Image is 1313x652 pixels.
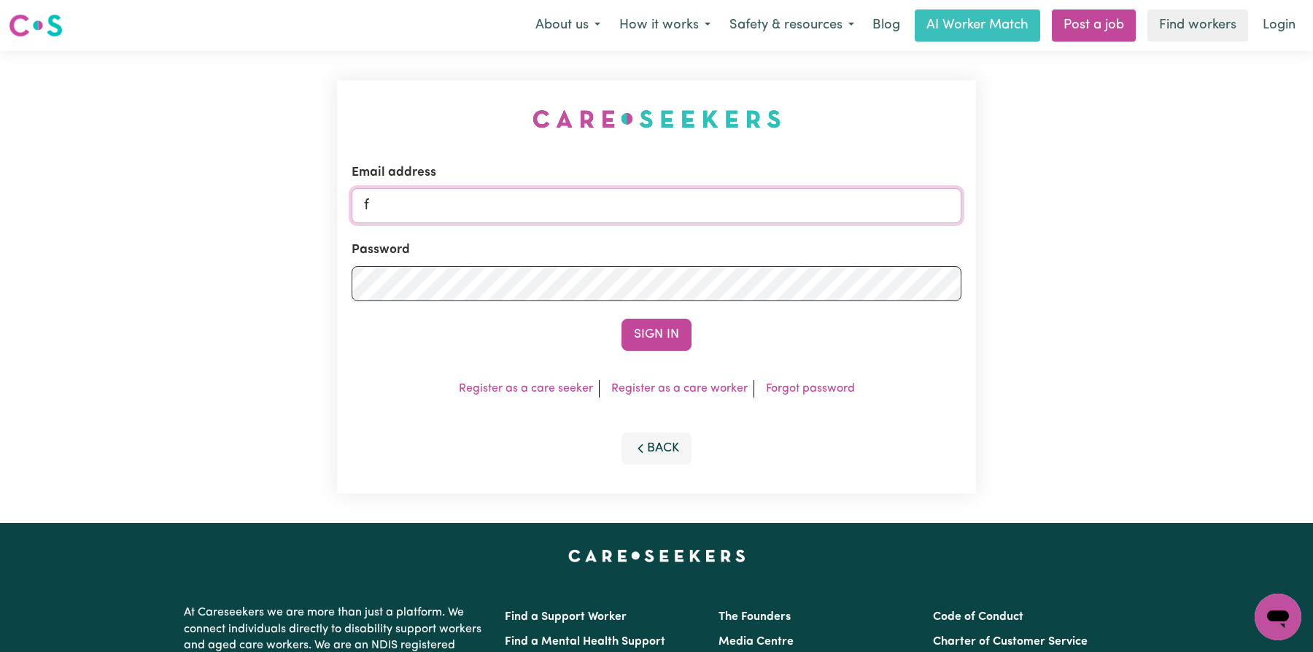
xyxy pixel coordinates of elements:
iframe: Button to launch messaging window [1255,594,1301,640]
a: Charter of Customer Service [933,636,1088,648]
a: Register as a care seeker [459,383,593,395]
a: AI Worker Match [915,9,1040,42]
input: Email address [352,188,961,223]
a: Media Centre [719,636,794,648]
a: Login [1254,9,1304,42]
a: Post a job [1052,9,1136,42]
label: Password [352,241,410,260]
a: Find workers [1147,9,1248,42]
a: Forgot password [766,383,855,395]
img: Careseekers logo [9,12,63,39]
button: How it works [610,10,720,41]
button: Back [621,432,692,465]
a: Blog [864,9,909,42]
button: Sign In [621,319,692,351]
a: Careseekers logo [9,9,63,42]
button: About us [526,10,610,41]
a: Find a Support Worker [505,611,627,623]
a: Code of Conduct [933,611,1023,623]
button: Safety & resources [720,10,864,41]
label: Email address [352,163,436,182]
a: Careseekers home page [568,549,745,561]
a: Register as a care worker [611,383,748,395]
a: The Founders [719,611,791,623]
